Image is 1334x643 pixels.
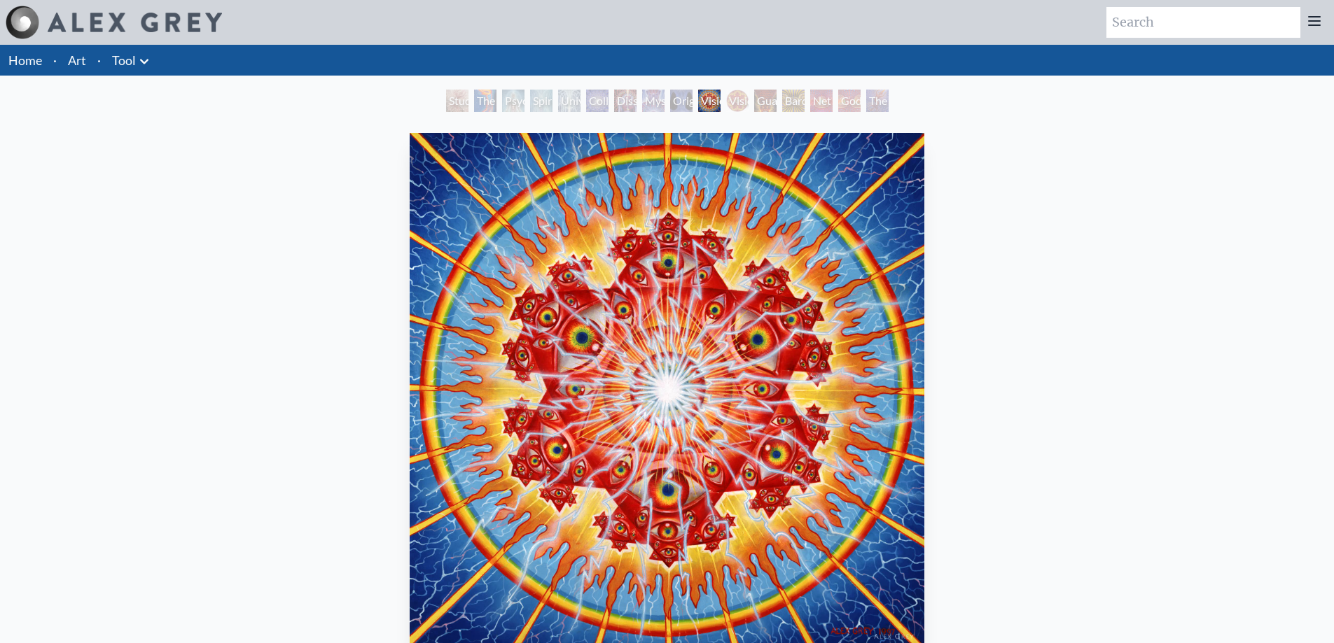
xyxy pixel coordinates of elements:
div: The Torch [474,90,496,112]
div: Guardian of Infinite Vision [754,90,777,112]
a: Home [8,52,42,68]
div: Psychic Energy System [502,90,524,112]
div: Collective Vision [586,90,609,112]
li: · [48,45,62,76]
div: The Great Turn [866,90,889,112]
div: Vision Crystal [698,90,721,112]
div: Vision Crystal Tondo [726,90,749,112]
div: Bardo Being [782,90,805,112]
div: Universal Mind Lattice [558,90,581,112]
input: Search [1106,7,1300,38]
a: Art [68,50,86,70]
div: Original Face [670,90,693,112]
li: · [92,45,106,76]
div: Dissectional Art for Tool's Lateralus CD [614,90,637,112]
div: Godself [838,90,861,112]
div: Study for the Great Turn [446,90,468,112]
div: Spiritual Energy System [530,90,553,112]
div: Net of Being [810,90,833,112]
div: Mystic Eye [642,90,665,112]
a: Tool [112,50,136,70]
